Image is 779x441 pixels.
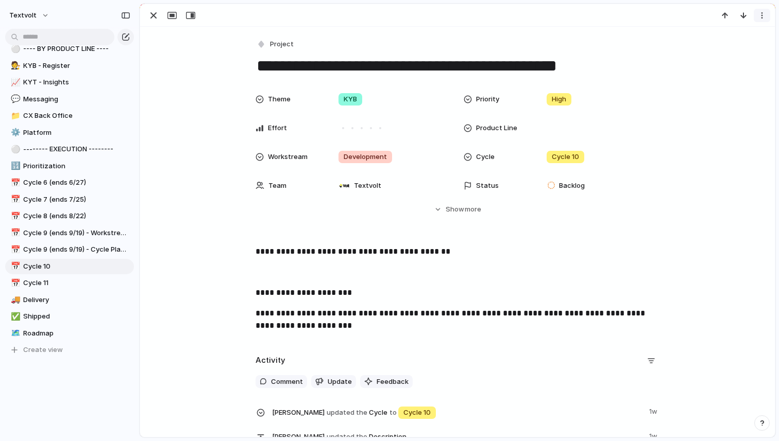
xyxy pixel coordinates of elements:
a: 🧑‍⚖️KYB - Register [5,58,134,74]
button: 🧑‍⚖️ [9,61,20,71]
button: 📅 [9,195,20,205]
div: 📅 [11,277,18,289]
span: Cycle 10 [552,152,579,162]
a: 📅Cycle 11 [5,275,134,291]
span: Comment [271,377,303,387]
a: ⚪---- BY PRODUCT LINE ---- [5,41,134,57]
button: 💬 [9,94,20,104]
a: 📁CX Back Office [5,108,134,124]
span: Roadmap [23,328,130,339]
a: 📈KYT - Insights [5,75,134,90]
span: Theme [268,94,291,104]
span: Priority [476,94,499,104]
button: 🔢 [9,161,20,171]
div: 🗺️Roadmap [5,326,134,341]
div: ⚙️ [11,127,18,138]
button: 📈 [9,77,20,87]
span: KYT - Insights [23,77,130,87]
span: Cycle 8 (ends 8/22) [23,211,130,221]
a: 🔢Prioritization [5,158,134,174]
button: Create view [5,342,134,358]
span: 1w [649,404,659,417]
span: Prioritization [23,161,130,171]
div: 📅Cycle 7 (ends 7/25) [5,192,134,207]
button: Showmore [256,200,659,219]
span: -------- EXECUTION -------- [23,144,130,154]
span: Delivery [23,295,130,305]
span: more [465,204,481,215]
div: 🧑‍⚖️ [11,60,18,72]
div: 📅 [11,227,18,239]
span: [PERSON_NAME] [272,408,325,418]
button: 📅 [9,211,20,221]
button: ⚪ [9,144,20,154]
div: ⚪ [11,43,18,55]
div: 🔢 [11,160,18,172]
a: 📅Cycle 9 (ends 9/19) - Cycle Planning [5,242,134,257]
div: 📅 [11,244,18,256]
a: ⚙️Platform [5,125,134,140]
span: Platform [23,128,130,138]
button: Update [311,375,356,389]
a: 📅Cycle 6 (ends 6/27) [5,175,134,190]
div: 🗺️ [11,327,18,339]
span: Show [446,204,464,215]
span: Update [328,377,352,387]
div: ✅ [11,311,18,323]
div: 💬 [11,93,18,105]
span: Effort [268,123,287,133]
a: 📅Cycle 9 (ends 9/19) - Workstreams [5,225,134,241]
button: 📅 [9,244,20,255]
div: ⚪ [11,144,18,155]
span: Product Line [476,123,517,133]
span: Cycle 10 [403,408,431,418]
button: 📁 [9,111,20,121]
a: 💬Messaging [5,92,134,107]
button: Feedback [360,375,413,389]
a: 📅Cycle 10 [5,259,134,274]
span: Backlog [559,181,585,191]
button: 📅 [9,278,20,288]
button: textvolt [5,7,55,24]
span: Workstream [268,152,308,162]
span: Cycle 7 (ends 7/25) [23,195,130,205]
span: to [389,408,397,418]
button: ✅ [9,311,20,322]
div: 🚚Delivery [5,292,134,308]
button: ⚪ [9,44,20,54]
span: Cycle 9 (ends 9/19) - Workstreams [23,228,130,238]
button: Comment [256,375,307,389]
button: 🚚 [9,295,20,305]
span: textvolt [9,10,37,21]
div: ⚪-------- EXECUTION -------- [5,142,134,157]
span: Cycle 10 [23,261,130,272]
span: Cycle [476,152,495,162]
span: Cycle [272,404,643,420]
span: Feedback [377,377,409,387]
span: Project [270,39,294,49]
span: Messaging [23,94,130,104]
div: 📅 [11,210,18,222]
span: Status [476,181,499,191]
span: Team [268,181,286,191]
span: updated the [327,408,367,418]
a: 📅Cycle 8 (ends 8/22) [5,208,134,224]
button: 📅 [9,228,20,238]
button: 📅 [9,178,20,188]
button: 📅 [9,261,20,272]
span: Development [344,152,387,162]
button: 🗺️ [9,328,20,339]
button: Project [255,37,297,52]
